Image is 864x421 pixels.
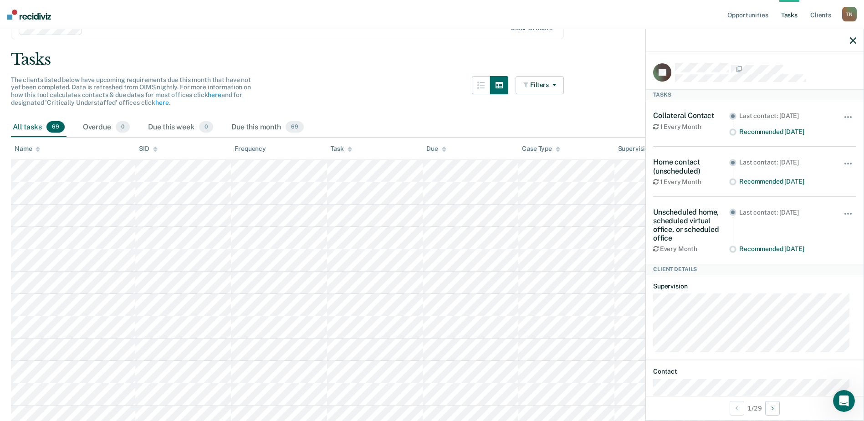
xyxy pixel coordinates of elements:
[653,178,729,186] div: 1 Every Month
[646,396,864,420] div: 1 / 29
[646,89,864,100] div: Tasks
[18,17,68,32] img: logo
[331,145,352,153] div: Task
[516,76,564,94] button: Filters
[157,15,173,31] div: Close
[765,401,780,416] button: Next Client
[35,307,56,313] span: Home
[653,158,729,175] div: Home contact (unscheduled)
[739,245,831,253] div: Recommended [DATE]
[15,145,40,153] div: Name
[235,145,266,153] div: Frequency
[618,145,678,153] div: Supervision Level
[46,121,65,133] span: 69
[653,282,856,290] dt: Supervision
[155,99,169,106] a: here
[286,121,304,133] span: 69
[739,178,831,185] div: Recommended [DATE]
[18,96,164,111] p: How can we help?
[426,145,446,153] div: Due
[81,118,132,138] div: Overdue
[739,159,831,166] div: Last contact: [DATE]
[146,118,215,138] div: Due this week
[522,145,560,153] div: Case Type
[11,50,853,69] div: Tasks
[107,15,125,33] img: Profile image for Kim
[208,91,221,98] a: here
[739,112,831,120] div: Last contact: [DATE]
[842,7,857,21] div: T N
[19,130,152,140] div: Send us a message
[653,123,729,131] div: 1 Every Month
[230,118,306,138] div: Due this month
[833,390,855,412] iframe: Intercom live chat
[121,307,153,313] span: Messages
[89,15,107,33] img: Profile image for Rajan
[739,128,831,136] div: Recommended [DATE]
[730,401,744,416] button: Previous Client
[199,121,213,133] span: 0
[653,111,729,120] div: Collateral Contact
[18,65,164,96] p: Hi [PERSON_NAME] 👋
[653,208,729,243] div: Unscheduled home, scheduled virtual office, or scheduled office
[91,284,182,321] button: Messages
[7,10,51,20] img: Recidiviz
[9,123,173,148] div: Send us a message
[653,245,729,253] div: Every Month
[124,15,142,33] div: Profile image for Krysty
[139,145,158,153] div: SID
[646,264,864,275] div: Client Details
[11,76,251,106] span: The clients listed below have upcoming requirements due this month that have not yet been complet...
[116,121,130,133] span: 0
[653,368,856,375] dt: Contact
[11,118,66,138] div: All tasks
[739,209,831,216] div: Last contact: [DATE]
